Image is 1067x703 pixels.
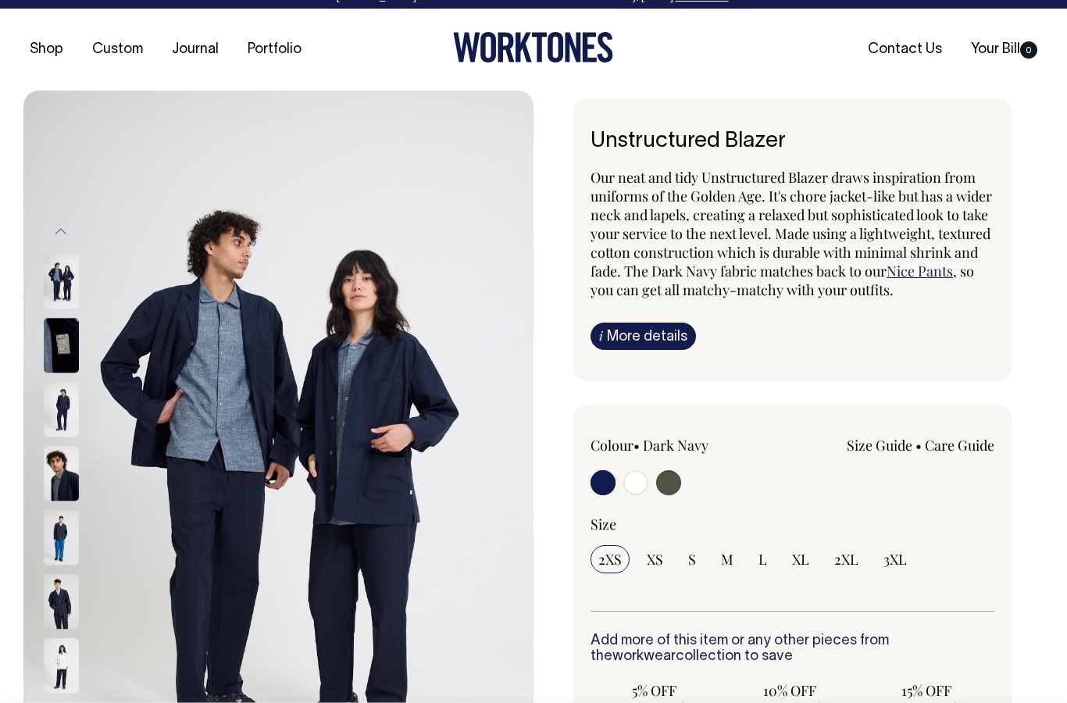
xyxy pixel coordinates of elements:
span: M [721,550,733,569]
input: M [713,545,741,573]
span: i [599,327,603,344]
h1: Unstructured Blazer [591,130,994,154]
input: XL [784,545,817,573]
input: S [680,545,704,573]
h6: Add more of this item or any other pieces from the collection to save [591,633,994,665]
a: Nice Pants [887,262,953,280]
span: • [633,436,640,455]
span: 15% OFF [871,681,982,700]
a: Care Guide [925,436,994,455]
span: 3XL [883,550,907,569]
a: iMore details [591,323,696,350]
img: dark-navy [44,382,79,437]
input: 3XL [876,545,915,573]
span: XL [792,550,809,569]
a: Portfolio [241,37,308,62]
a: Size Guide [847,436,912,455]
label: Dark Navy [643,436,708,455]
img: dark-navy [44,446,79,501]
img: dark-navy [44,318,79,373]
span: 0 [1020,41,1037,59]
input: L [751,545,775,573]
input: 2XL [826,545,866,573]
a: Your Bill0 [965,37,1044,62]
img: off-white [44,638,79,693]
span: , so you can get all matchy-matchy with your outfits. [591,262,974,299]
img: dark-navy [44,510,79,565]
img: dark-navy [44,574,79,629]
a: Custom [86,37,149,62]
button: Previous [49,214,73,249]
div: Size [591,515,994,533]
img: dark-navy [44,254,79,309]
input: XS [639,545,671,573]
span: 5% OFF [598,681,709,700]
span: XS [647,550,663,569]
a: Contact Us [862,37,948,62]
div: Colour [591,436,752,455]
span: S [688,550,696,569]
input: 2XS [591,545,630,573]
span: 10% OFF [734,681,845,700]
a: workwear [612,650,676,663]
a: Journal [166,37,225,62]
a: Shop [23,37,70,62]
span: 2XL [834,550,858,569]
span: Our neat and tidy Unstructured Blazer draws inspiration from uniforms of the Golden Age. It's cho... [591,168,992,280]
span: • [915,436,922,455]
span: 2XS [598,550,622,569]
span: L [758,550,767,569]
